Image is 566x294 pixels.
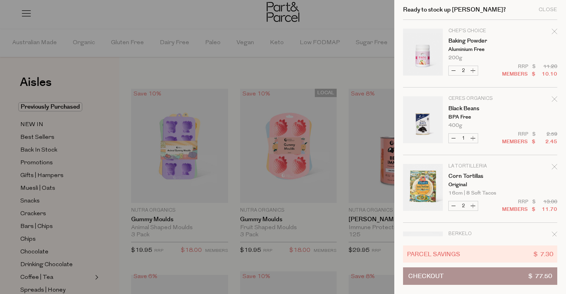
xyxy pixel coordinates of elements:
[448,123,462,128] span: 400g
[448,232,510,236] p: Berkelo
[458,134,468,143] input: QTY Black Beans
[448,191,496,196] span: 16cm | 8 Soft Tacos
[448,55,462,60] span: 200g
[552,163,557,173] div: Remove Corn Tortillas
[539,7,557,12] div: Close
[448,173,510,179] a: Corn Tortillas
[458,201,468,210] input: QTY Corn Tortillas
[407,249,460,259] span: Parcel Savings
[448,96,510,101] p: Ceres Organics
[458,66,468,75] input: QTY Baking Powder
[448,182,510,187] p: Original
[403,7,506,13] h2: Ready to stock up [PERSON_NAME]?
[448,38,510,44] a: Baking Powder
[448,115,510,120] p: BPA Free
[552,230,557,241] div: Remove Sourdough Pasta
[448,106,510,111] a: Black Beans
[408,268,444,284] span: Checkout
[552,27,557,38] div: Remove Baking Powder
[403,267,557,285] button: Checkout$ 77.50
[448,29,510,33] p: Chef's Choice
[448,164,510,169] p: La Tortilleria
[533,249,553,259] span: $ 7.30
[528,268,552,284] span: $ 77.50
[448,47,510,52] p: Aluminium Free
[552,95,557,106] div: Remove Black Beans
